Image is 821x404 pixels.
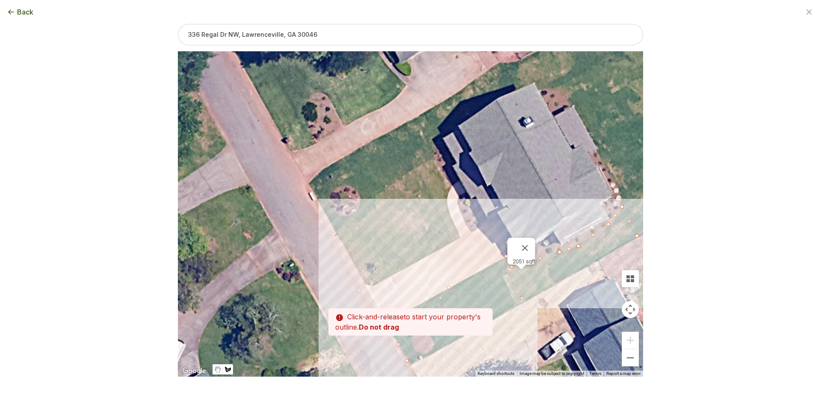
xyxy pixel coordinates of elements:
a: Report a map error [606,371,641,376]
p: to start your property's outline. [328,308,493,336]
button: Tilt map [622,270,639,287]
button: Back [7,7,33,17]
span: Image may be subject to copyright [520,371,584,376]
img: Google [180,366,208,377]
div: 2051 sqft [513,258,535,265]
strong: Do not drag [359,323,399,331]
button: Keyboard shortcuts [478,371,514,377]
button: Zoom out [622,349,639,366]
input: 336 Regal Dr NW, Lawrenceville, GA 30046 [178,24,643,45]
button: Zoom in [622,332,639,349]
button: Stop drawing [213,364,223,375]
a: Open this area in Google Maps (opens a new window) [180,366,208,377]
button: Map camera controls [622,301,639,318]
a: Terms [589,371,601,376]
button: Close [515,238,535,258]
button: Draw a shape [223,364,233,375]
span: Click-and-release [347,313,404,321]
span: Back [17,7,33,17]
